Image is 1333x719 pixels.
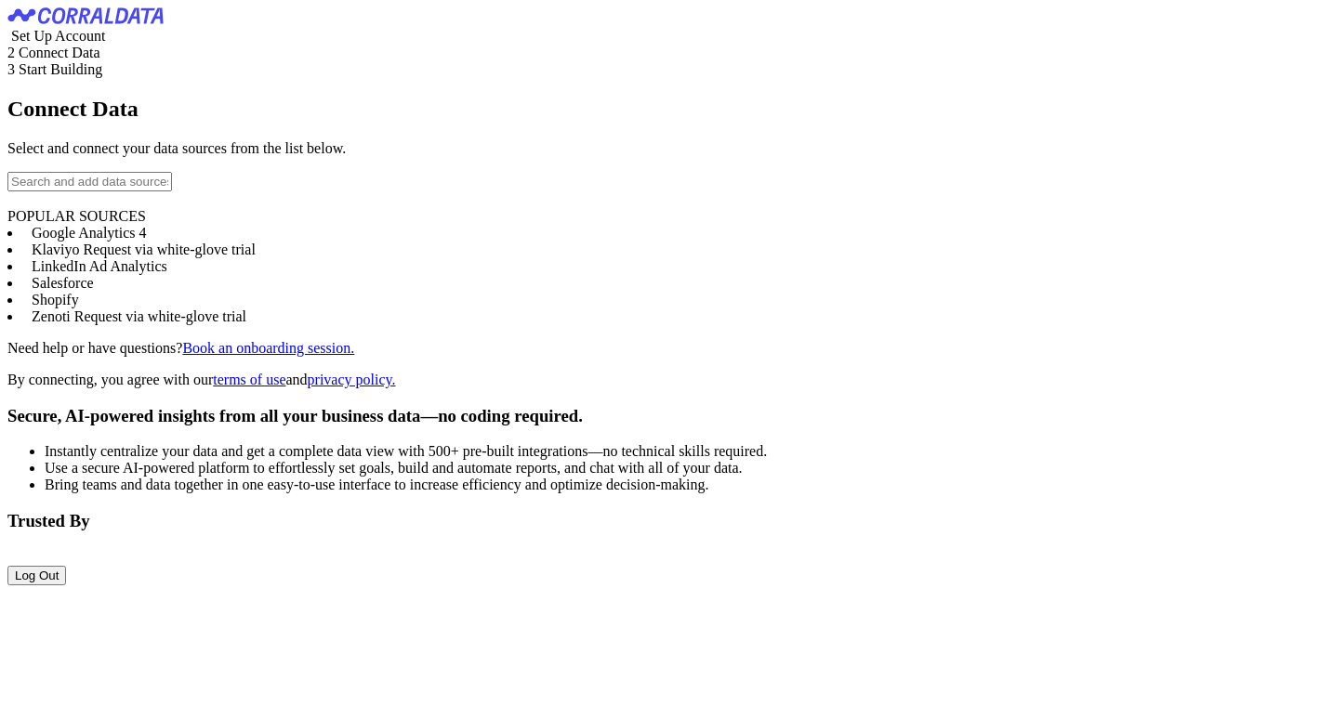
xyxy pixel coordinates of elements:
span: 3 [7,61,15,77]
span: Google Analytics 4 [32,225,147,241]
span: Start Building [19,61,102,77]
span: Request via white-glove trial [84,242,256,257]
span: Klaviyo [32,242,80,257]
h3: Trusted By [7,511,1326,531]
span: Shopify [32,292,79,307]
a: privacy policy. [308,372,396,387]
span: Set Up Account [11,28,105,44]
span: LinkedIn Ad Analytics [32,258,167,274]
span: Connect Data [19,45,100,60]
p: By connecting, you agree with our and [7,372,1326,388]
p: Need help or have questions? [7,340,1326,357]
li: Instantly centralize your data and get a complete data view with 500+ pre-built integrations—no t... [45,443,1326,460]
input: Search and add data sources [7,172,172,191]
span: Salesforce [32,275,94,291]
p: Select and connect your data sources from the list below. [7,140,1326,157]
button: Log Out [7,566,66,585]
div: POPULAR SOURCES [7,208,1326,225]
h3: Secure, AI-powered insights from all your business data—no coding required. [7,406,1326,426]
a: terms of use [213,372,285,387]
a: Book an onboarding session. [182,340,354,356]
h2: Connect Data [7,97,1326,122]
span: Zenoti [32,308,71,324]
span: 2 [7,45,15,60]
li: Bring teams and data together in one easy-to-use interface to increase efficiency and optimize de... [45,477,1326,493]
li: Use a secure AI-powered platform to effortlessly set goals, build and automate reports, and chat ... [45,460,1326,477]
span: Request via white-glove trial [74,308,246,324]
